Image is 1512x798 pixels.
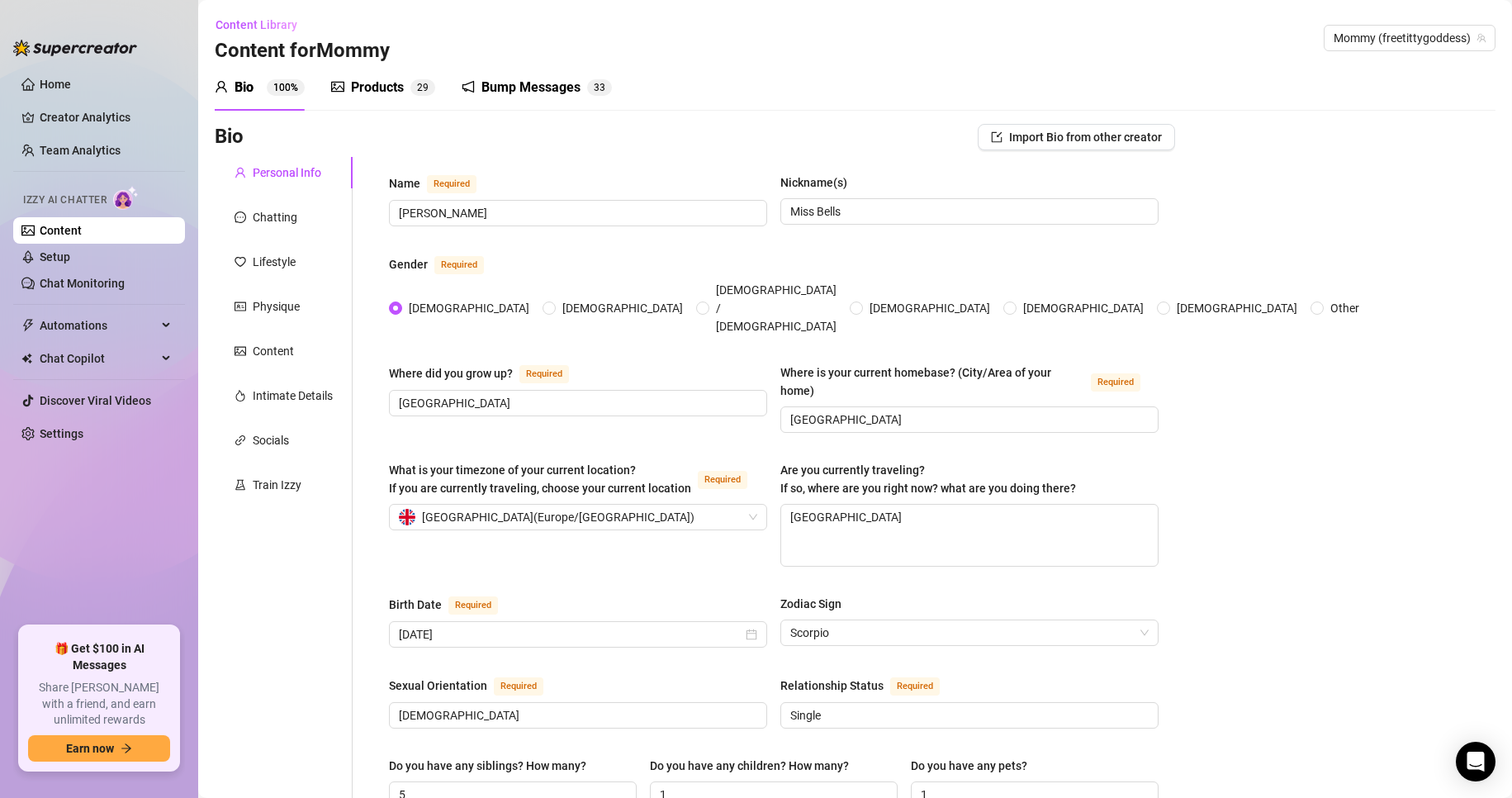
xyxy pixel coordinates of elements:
[40,144,121,157] a: Team Analytics
[709,281,843,335] span: [DEMOGRAPHIC_DATA] / [DEMOGRAPHIC_DATA]
[556,299,690,317] span: [DEMOGRAPHIC_DATA]
[389,757,586,775] div: Do you have any siblings? How many?
[1334,26,1486,50] span: Mommy (freetittygoddess)
[780,595,853,613] label: Zodiac Sign
[253,297,300,316] div: Physique
[494,677,543,696] span: Required
[389,364,513,382] div: Where did you grow up?
[235,479,246,491] span: experiment
[594,82,600,93] span: 3
[780,363,1084,400] div: Where is your current homebase? (City/Area of your home)
[331,80,344,93] span: picture
[1324,299,1366,317] span: Other
[21,353,32,364] img: Chat Copilot
[780,595,841,613] div: Zodiac Sign
[215,124,244,150] h3: Bio
[389,363,587,383] label: Where did you grow up?
[422,505,694,530] span: [GEOGRAPHIC_DATA] ( Europe/[GEOGRAPHIC_DATA] )
[389,596,442,614] div: Birth Date
[40,345,157,372] span: Chat Copilot
[978,124,1175,150] button: Import Bio from other creator
[253,253,296,271] div: Lifestyle
[351,78,404,97] div: Products
[402,299,536,317] span: [DEMOGRAPHIC_DATA]
[215,80,228,93] span: user
[410,79,435,96] sup: 29
[780,677,884,695] div: Relationship Status
[40,78,71,91] a: Home
[519,365,569,383] span: Required
[790,202,1145,221] input: Nickname(s)
[890,677,940,696] span: Required
[698,471,747,489] span: Required
[399,394,754,412] input: Where did you grow up?
[253,431,289,449] div: Socials
[423,82,429,93] span: 9
[389,677,487,695] div: Sexual Orientation
[235,211,246,223] span: message
[911,757,1039,775] label: Do you have any pets?
[650,757,860,775] label: Do you have any children? How many?
[28,680,170,729] span: Share [PERSON_NAME] with a friend, and earn unlimited rewards
[40,394,151,407] a: Discover Viral Videos
[399,625,742,644] input: Birth Date
[587,79,612,96] sup: 33
[235,390,246,401] span: fire
[790,706,1145,724] input: Relationship Status
[780,173,847,192] div: Nickname(s)
[40,250,70,264] a: Setup
[28,641,170,673] span: 🎁 Get $100 in AI Messages
[1170,299,1304,317] span: [DEMOGRAPHIC_DATA]
[66,742,114,755] span: Earn now
[389,676,562,696] label: Sexual Orientation
[215,38,390,64] h3: Content for Mommy
[399,204,754,222] input: Name
[216,18,297,31] span: Content Library
[863,299,997,317] span: [DEMOGRAPHIC_DATA]
[235,167,246,178] span: user
[389,255,428,273] div: Gender
[600,82,605,93] span: 3
[253,208,297,226] div: Chatting
[28,735,170,762] button: Earn nowarrow-right
[235,78,254,97] div: Bio
[790,620,1149,645] span: Scorpio
[434,256,484,274] span: Required
[1009,131,1162,144] span: Import Bio from other creator
[235,301,246,312] span: idcard
[40,277,125,290] a: Chat Monitoring
[399,509,415,525] img: gb
[235,435,246,446] span: link
[399,706,754,724] input: Sexual Orientation
[40,312,157,339] span: Automations
[40,427,83,440] a: Settings
[389,173,495,193] label: Name
[113,186,139,210] img: AI Chatter
[389,757,598,775] label: Do you have any siblings? How many?
[1091,373,1140,392] span: Required
[215,12,310,38] button: Content Library
[650,757,849,775] div: Do you have any children? How many?
[790,411,1145,429] input: Where is your current homebase? (City/Area of your home)
[780,676,958,696] label: Relationship Status
[991,131,1002,143] span: import
[235,345,246,357] span: picture
[121,743,132,754] span: arrow-right
[780,463,1076,495] span: Are you currently traveling? If so, where are you right now? what are you doing there?
[389,463,691,495] span: What is your timezone of your current location? If you are currently traveling, choose your curre...
[13,40,137,56] img: logo-BBDzfeDw.svg
[448,596,498,615] span: Required
[417,82,423,93] span: 2
[389,595,516,615] label: Birth Date
[780,363,1159,400] label: Where is your current homebase? (City/Area of your home)
[389,254,502,274] label: Gender
[23,192,107,208] span: Izzy AI Chatter
[780,173,859,192] label: Nickname(s)
[1017,299,1150,317] span: [DEMOGRAPHIC_DATA]
[253,476,301,494] div: Train Izzy
[427,175,476,193] span: Required
[40,104,172,131] a: Creator Analytics
[1456,742,1495,781] div: Open Intercom Messenger
[781,505,1158,566] textarea: [GEOGRAPHIC_DATA]
[21,319,35,332] span: thunderbolt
